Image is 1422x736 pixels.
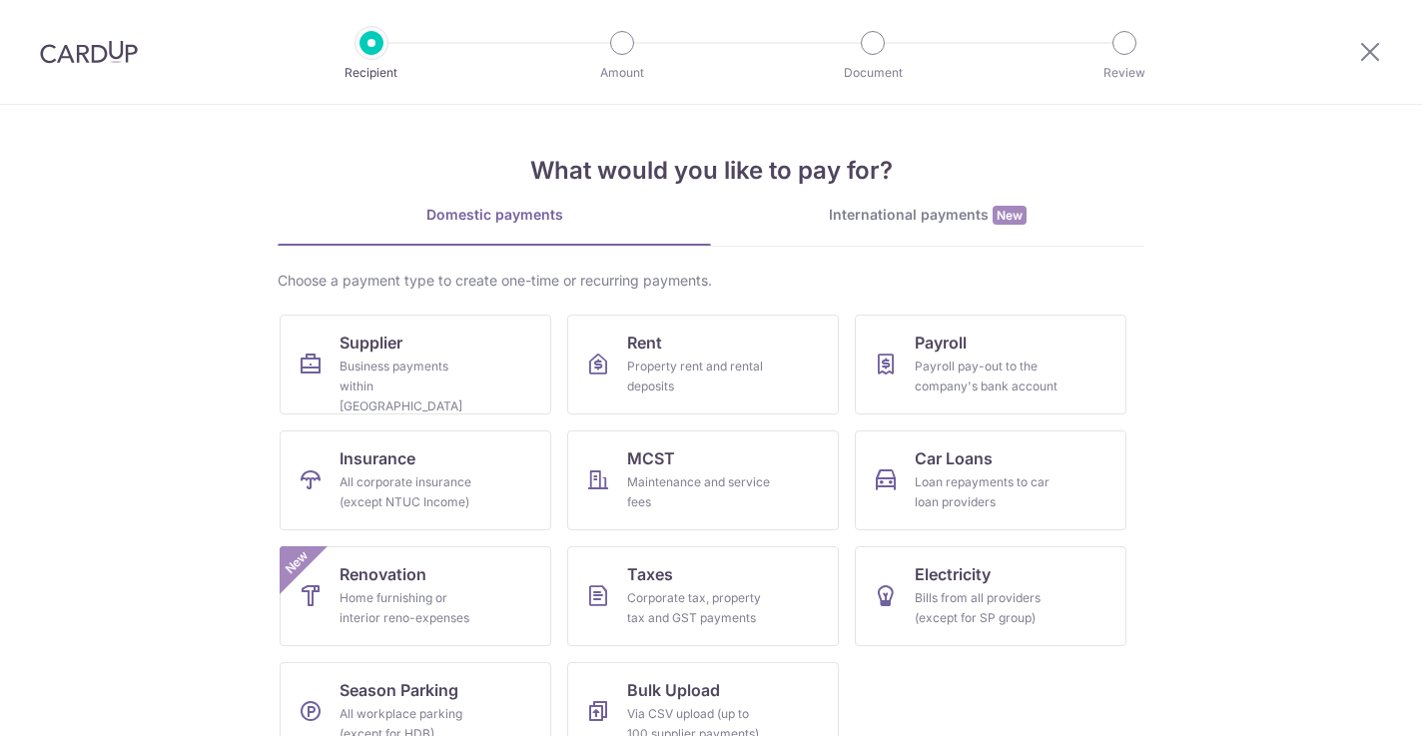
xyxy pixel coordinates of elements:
[915,357,1059,396] div: Payroll pay-out to the company's bank account
[340,472,483,512] div: All corporate insurance (except NTUC Income)
[280,430,551,530] a: InsuranceAll corporate insurance (except NTUC Income)
[40,40,138,64] img: CardUp
[1051,63,1198,83] p: Review
[993,206,1027,225] span: New
[340,678,458,702] span: Season Parking
[627,446,675,470] span: MCST
[915,446,993,470] span: Car Loans
[280,315,551,414] a: SupplierBusiness payments within [GEOGRAPHIC_DATA]
[340,562,426,586] span: Renovation
[855,315,1126,414] a: PayrollPayroll pay-out to the company's bank account
[567,430,839,530] a: MCSTMaintenance and service fees
[340,446,415,470] span: Insurance
[340,331,402,355] span: Supplier
[281,546,314,579] span: New
[567,546,839,646] a: TaxesCorporate tax, property tax and GST payments
[915,472,1059,512] div: Loan repayments to car loan providers
[280,546,551,646] a: RenovationHome furnishing or interior reno-expensesNew
[627,678,720,702] span: Bulk Upload
[340,588,483,628] div: Home furnishing or interior reno-expenses
[567,315,839,414] a: RentProperty rent and rental deposits
[711,205,1144,226] div: International payments
[855,546,1126,646] a: ElectricityBills from all providers (except for SP group)
[915,588,1059,628] div: Bills from all providers (except for SP group)
[340,357,483,416] div: Business payments within [GEOGRAPHIC_DATA]
[627,588,771,628] div: Corporate tax, property tax and GST payments
[627,357,771,396] div: Property rent and rental deposits
[855,430,1126,530] a: Car LoansLoan repayments to car loan providers
[1293,676,1402,726] iframe: Opens a widget where you can find more information
[278,153,1144,189] h4: What would you like to pay for?
[915,331,967,355] span: Payroll
[278,271,1144,291] div: Choose a payment type to create one-time or recurring payments.
[627,472,771,512] div: Maintenance and service fees
[627,331,662,355] span: Rent
[298,63,445,83] p: Recipient
[915,562,991,586] span: Electricity
[799,63,947,83] p: Document
[548,63,696,83] p: Amount
[278,205,711,225] div: Domestic payments
[627,562,673,586] span: Taxes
